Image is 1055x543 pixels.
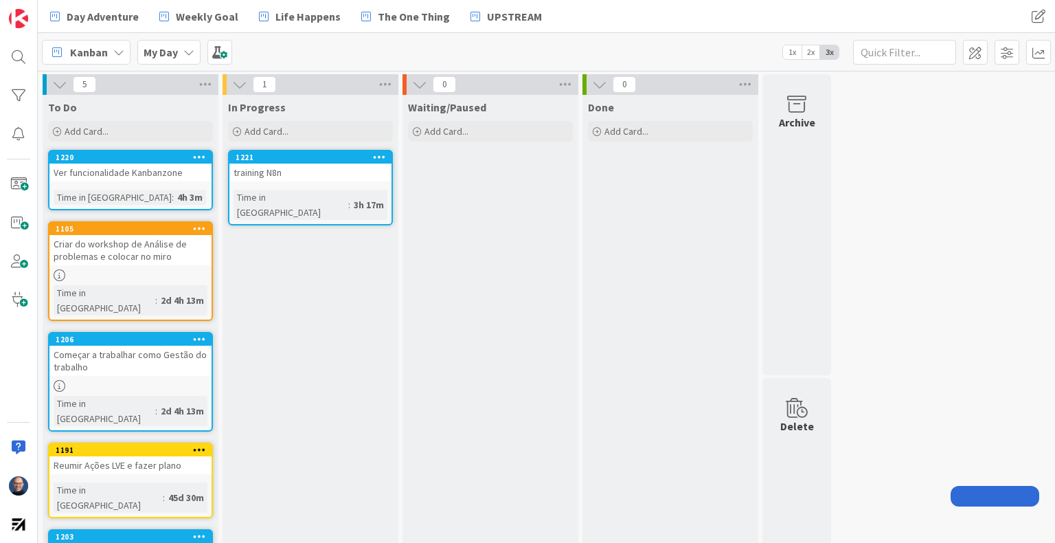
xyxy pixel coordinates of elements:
[49,444,212,474] div: 1191Reumir Ações LVE e fazer plano
[234,190,348,220] div: Time in [GEOGRAPHIC_DATA]
[49,151,212,164] div: 1220
[408,100,486,114] span: Waiting/Paused
[155,293,157,308] span: :
[49,333,212,376] div: 1206Começar a trabalhar como Gestão do trabalho
[604,125,648,137] span: Add Card...
[49,151,212,181] div: 1220Ver funcionalidade Kanbanzone
[157,293,207,308] div: 2d 4h 13m
[56,335,212,344] div: 1206
[49,235,212,265] div: Criar do workshop de Análise de problemas e colocar no miro
[820,45,839,59] span: 3x
[228,150,393,225] a: 1221training N8nTime in [GEOGRAPHIC_DATA]:3h 17m
[73,76,96,93] span: 5
[165,490,207,505] div: 45d 30m
[49,164,212,181] div: Ver funcionalidade Kanbanzone
[49,531,212,543] div: 1203
[424,125,468,137] span: Add Card...
[49,444,212,456] div: 1191
[49,223,212,265] div: 1105Criar do workshop de Análise de problemas e colocar no miro
[155,403,157,419] span: :
[378,8,450,25] span: The One Thing
[49,346,212,376] div: Começar a trabalhar como Gestão do trabalho
[802,45,820,59] span: 2x
[487,8,542,25] span: UPSTREAM
[228,100,286,114] span: In Progress
[245,125,288,137] span: Add Card...
[48,150,213,210] a: 1220Ver funcionalidade KanbanzoneTime in [GEOGRAPHIC_DATA]:4h 3m
[48,221,213,321] a: 1105Criar do workshop de Análise de problemas e colocar no miroTime in [GEOGRAPHIC_DATA]:2d 4h 13m
[163,490,165,505] span: :
[780,418,814,434] div: Delete
[48,100,77,114] span: To Do
[350,197,387,212] div: 3h 17m
[56,224,212,234] div: 1105
[253,76,276,93] span: 1
[54,285,155,315] div: Time in [GEOGRAPHIC_DATA]
[229,164,392,181] div: training N8n
[151,4,247,29] a: Weekly Goal
[174,190,206,205] div: 4h 3m
[613,76,636,93] span: 0
[49,333,212,346] div: 1206
[9,476,28,496] img: Fg
[588,100,614,114] span: Done
[229,151,392,164] div: 1221
[54,190,172,205] div: Time in [GEOGRAPHIC_DATA]
[275,8,341,25] span: Life Happens
[48,332,213,432] a: 1206Começar a trabalhar como Gestão do trabalhoTime in [GEOGRAPHIC_DATA]:2d 4h 13m
[853,40,956,65] input: Quick Filter...
[176,8,238,25] span: Weekly Goal
[9,9,28,28] img: Visit kanbanzone.com
[56,532,212,542] div: 1203
[172,190,174,205] span: :
[48,443,213,518] a: 1191Reumir Ações LVE e fazer planoTime in [GEOGRAPHIC_DATA]:45d 30m
[157,403,207,419] div: 2d 4h 13m
[779,114,815,131] div: Archive
[462,4,550,29] a: UPSTREAM
[67,8,139,25] span: Day Adventure
[433,76,456,93] span: 0
[49,456,212,474] div: Reumir Ações LVE e fazer plano
[9,515,28,534] img: avatar
[49,223,212,235] div: 1105
[353,4,458,29] a: The One Thing
[783,45,802,59] span: 1x
[54,396,155,426] div: Time in [GEOGRAPHIC_DATA]
[348,197,350,212] span: :
[42,4,147,29] a: Day Adventure
[236,153,392,162] div: 1221
[56,445,212,455] div: 1191
[70,44,108,60] span: Kanban
[65,125,109,137] span: Add Card...
[229,151,392,181] div: 1221training N8n
[54,483,163,513] div: Time in [GEOGRAPHIC_DATA]
[144,45,178,59] b: My Day
[251,4,349,29] a: Life Happens
[56,153,212,162] div: 1220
